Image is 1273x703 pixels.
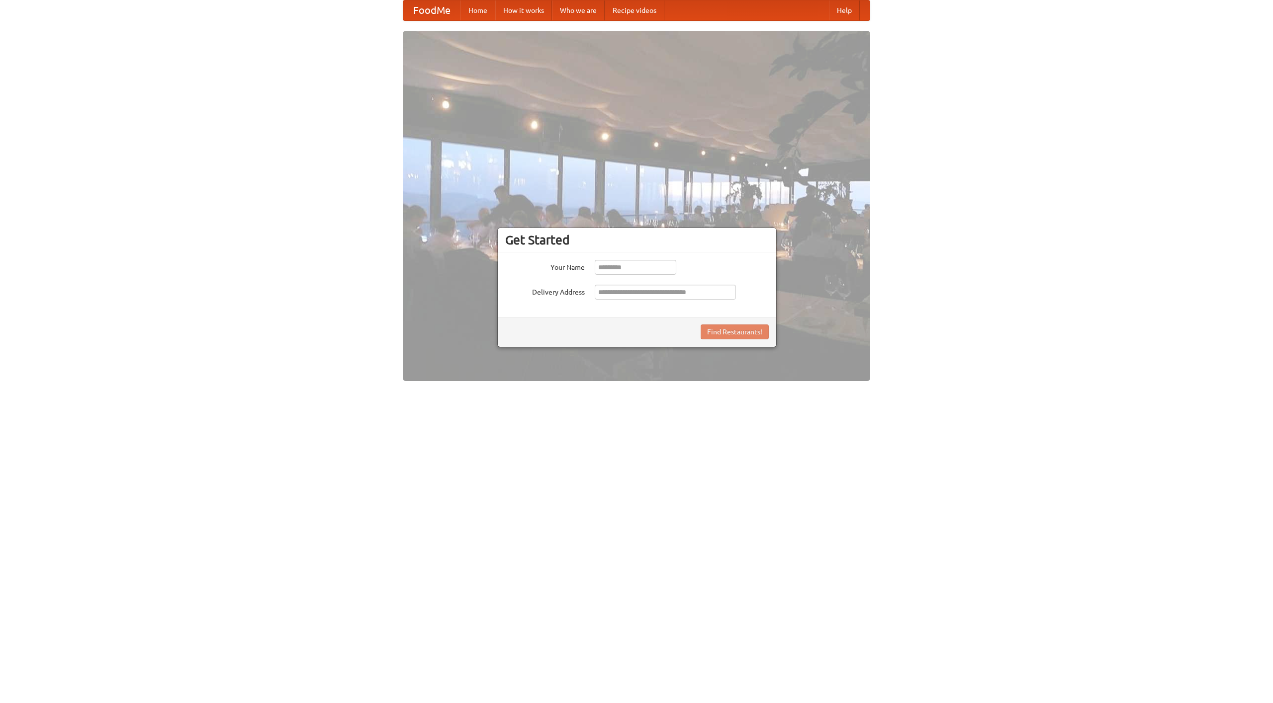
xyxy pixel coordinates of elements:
a: How it works [495,0,552,20]
h3: Get Started [505,233,769,247]
label: Your Name [505,260,585,272]
a: Who we are [552,0,605,20]
label: Delivery Address [505,285,585,297]
a: Help [829,0,860,20]
a: FoodMe [403,0,460,20]
button: Find Restaurants! [701,324,769,339]
a: Home [460,0,495,20]
a: Recipe videos [605,0,664,20]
